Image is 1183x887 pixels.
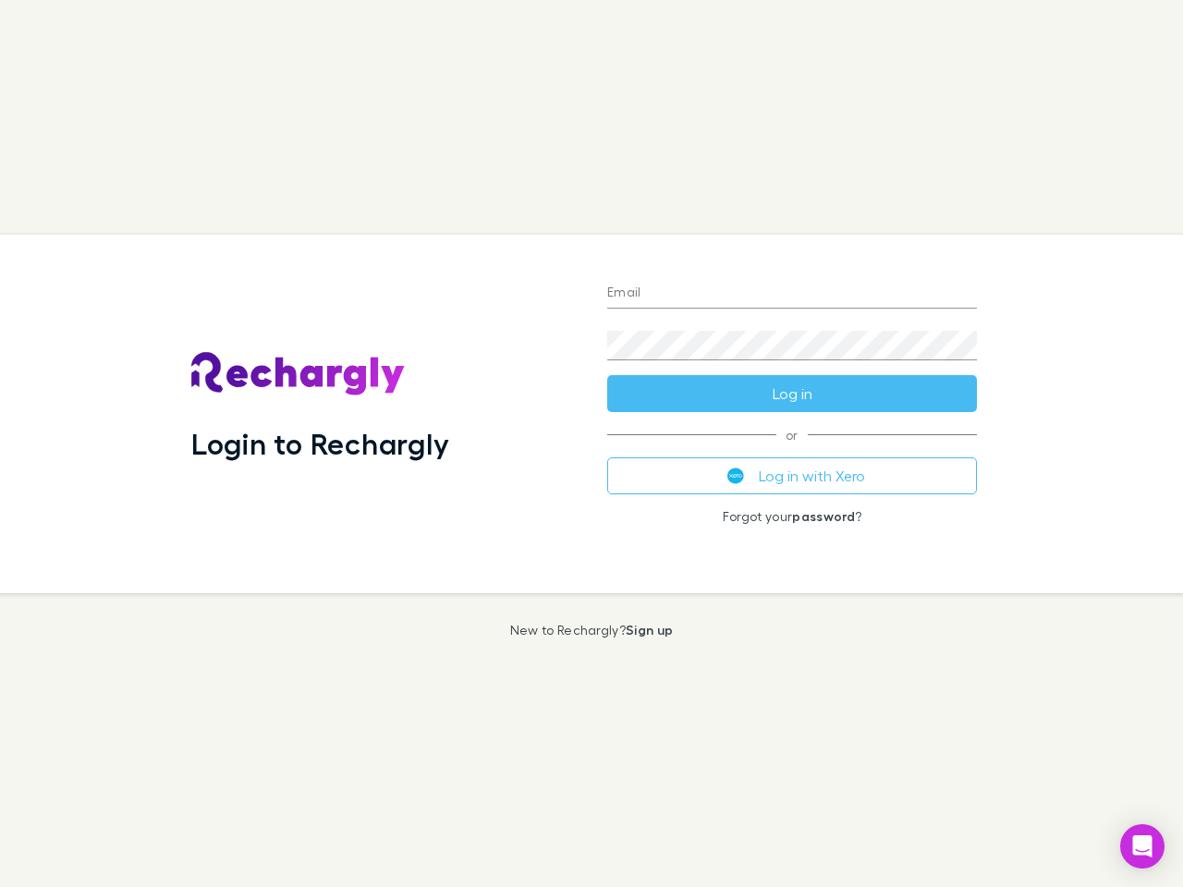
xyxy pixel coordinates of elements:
div: Open Intercom Messenger [1120,824,1165,869]
button: Log in [607,375,977,412]
img: Rechargly's Logo [191,352,406,396]
span: or [607,434,977,435]
a: Sign up [626,622,673,638]
a: password [792,508,855,524]
p: New to Rechargly? [510,623,674,638]
img: Xero's logo [727,468,744,484]
button: Log in with Xero [607,457,977,494]
p: Forgot your ? [607,509,977,524]
h1: Login to Rechargly [191,426,449,461]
